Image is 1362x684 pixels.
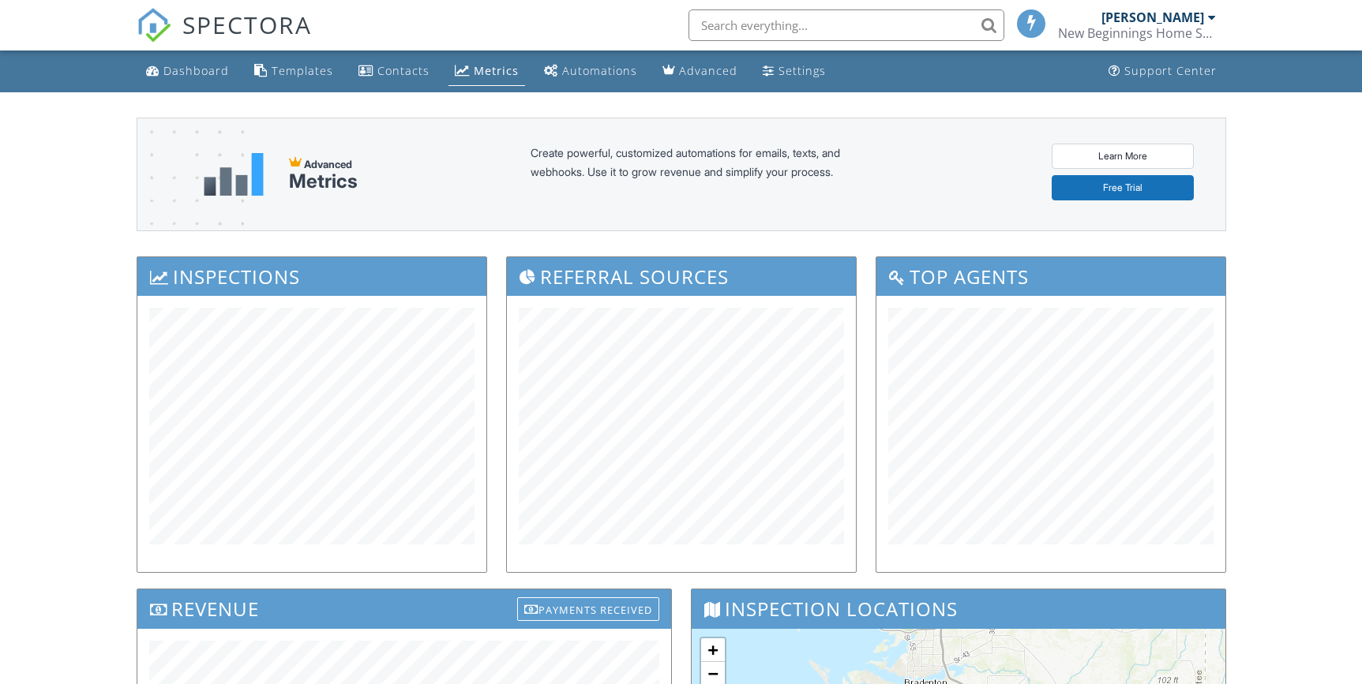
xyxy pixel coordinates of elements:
[137,589,671,628] h3: Revenue
[1102,57,1223,86] a: Support Center
[1058,25,1216,41] div: New Beginnings Home Services, LLC
[538,57,643,86] a: Automations (Basic)
[304,158,352,170] span: Advanced
[137,257,486,296] h3: Inspections
[1052,144,1194,169] a: Learn More
[517,597,659,621] div: Payments Received
[701,638,725,662] a: Zoom in
[876,257,1225,296] h3: Top Agents
[352,57,436,86] a: Contacts
[689,9,1004,41] input: Search everything...
[1124,63,1217,78] div: Support Center
[507,257,856,296] h3: Referral Sources
[377,63,430,78] div: Contacts
[779,63,826,78] div: Settings
[182,8,312,41] span: SPECTORA
[656,57,744,86] a: Advanced
[1052,175,1194,200] a: Free Trial
[289,170,358,192] div: Metrics
[679,63,737,78] div: Advanced
[272,63,333,78] div: Templates
[163,63,229,78] div: Dashboard
[248,57,340,86] a: Templates
[140,57,235,86] a: Dashboard
[137,118,244,293] img: advanced-banner-bg-f6ff0eecfa0ee76150a1dea9fec4b49f333892f74bc19f1b897a312d7a1b2ff3.png
[137,21,312,54] a: SPECTORA
[531,144,878,205] div: Create powerful, customized automations for emails, texts, and webhooks. Use it to grow revenue a...
[474,63,519,78] div: Metrics
[562,63,637,78] div: Automations
[1101,9,1204,25] div: [PERSON_NAME]
[448,57,525,86] a: Metrics
[517,593,659,619] a: Payments Received
[692,589,1225,628] h3: Inspection Locations
[137,8,171,43] img: The Best Home Inspection Software - Spectora
[756,57,832,86] a: Settings
[204,153,264,196] img: metrics-aadfce2e17a16c02574e7fc40e4d6b8174baaf19895a402c862ea781aae8ef5b.svg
